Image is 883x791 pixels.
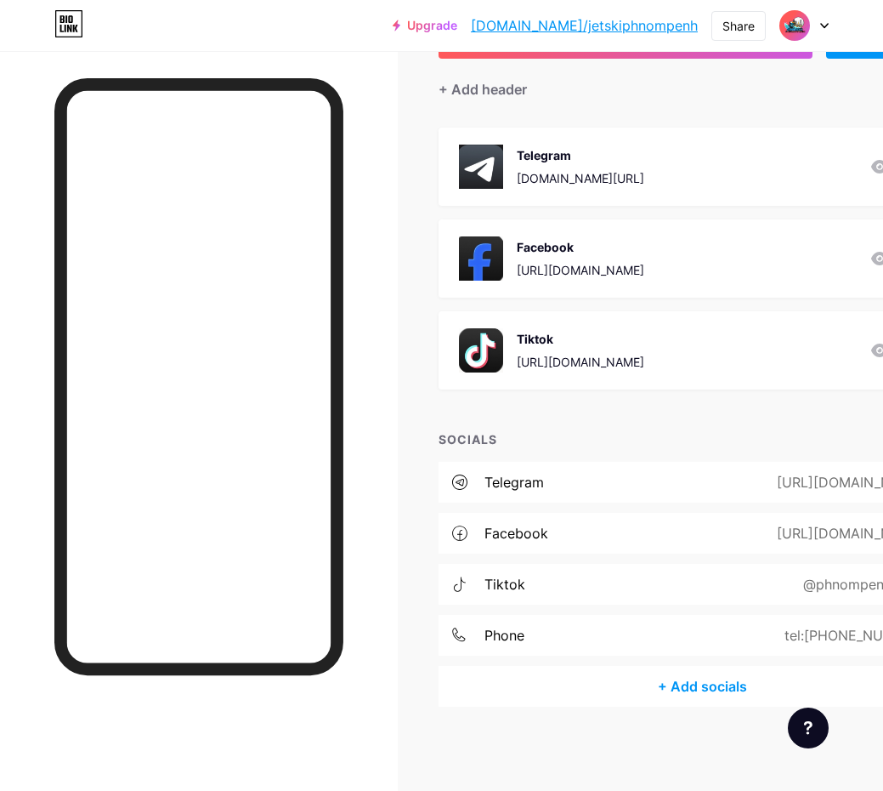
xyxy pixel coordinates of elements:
img: Telegram [459,145,503,189]
img: Facebook [459,236,503,281]
div: facebook [484,523,548,543]
div: [URL][DOMAIN_NAME] [517,261,644,279]
div: Facebook [517,238,644,256]
img: Tiktok [459,328,503,373]
div: tiktok [484,574,525,595]
div: [URL][DOMAIN_NAME] [517,353,644,371]
div: Telegram [517,146,644,164]
a: Upgrade [393,19,457,32]
div: Share [722,17,755,35]
div: Tiktok [517,330,644,348]
div: [DOMAIN_NAME][URL] [517,169,644,187]
div: + Add header [439,79,527,100]
img: jetskiphnompenh [778,9,811,42]
a: [DOMAIN_NAME]/jetskiphnompenh [471,15,698,36]
div: telegram [484,472,544,492]
div: phone [484,625,524,646]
